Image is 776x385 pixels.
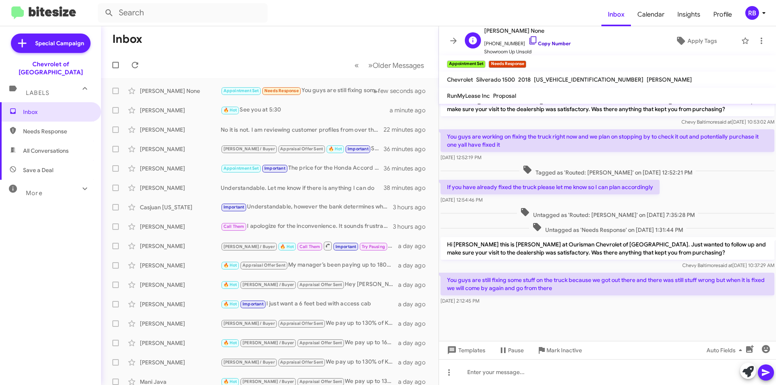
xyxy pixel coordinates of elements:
[221,184,384,192] div: Understandable. Let me know if there is anything I can do
[373,61,424,70] span: Older Messages
[329,146,342,151] span: 🔥 Hot
[398,320,432,328] div: a day ago
[441,180,660,194] p: If you have already fixed the truck please let me know so I can plan accordingly
[140,242,221,250] div: [PERSON_NAME]
[140,281,221,289] div: [PERSON_NAME]
[221,202,393,212] div: Understandable, however the bank determines what the down payment would be. Would you happen to h...
[221,358,398,367] div: We pay up to 130% of KBB value! :) We need to look under the hood to get you an exact number - so...
[221,261,398,270] div: My manager’s been paying up to 180% over market for trades this week. If yours qualifies, it coul...
[224,321,275,326] span: [PERSON_NAME] / Buyer
[546,343,582,358] span: Mark Inactive
[534,76,643,83] span: [US_VEHICLE_IDENTIFICATION_NUMBER]
[348,146,369,151] span: Important
[221,105,390,115] div: See you at 5:30
[280,360,323,365] span: Appraisal Offer Sent
[384,184,432,192] div: 38 minutes ago
[398,300,432,308] div: a day ago
[280,146,323,151] span: Appraisal Offer Sent
[682,262,774,268] span: Chevy Baltimore [DATE] 10:37:29 AM
[517,207,698,219] span: Untagged as 'Routed: [PERSON_NAME]' on [DATE] 7:35:28 PM
[221,164,384,173] div: The price for the Honda Accord is $22,750
[476,76,515,83] span: Silverado 1500
[398,358,432,366] div: a day ago
[140,126,221,134] div: [PERSON_NAME]
[441,129,774,152] p: You guys are working on fixing the truck right now and we plan on stopping by to check it out and...
[631,3,671,26] a: Calendar
[140,320,221,328] div: [PERSON_NAME]
[224,244,275,249] span: [PERSON_NAME] / Buyer
[26,189,42,197] span: More
[221,241,398,251] div: See you soon
[224,204,245,210] span: Important
[224,340,237,345] span: 🔥 Hot
[224,360,275,365] span: [PERSON_NAME] / Buyer
[529,222,686,234] span: Untagged as 'Needs Response' on [DATE] 1:31:44 PM
[23,127,92,135] span: Needs Response
[299,340,342,345] span: Appraisal Offer Sent
[363,57,429,74] button: Next
[23,166,53,174] span: Save a Deal
[647,76,692,83] span: [PERSON_NAME]
[224,224,245,229] span: Call Them
[518,76,531,83] span: 2018
[441,197,483,203] span: [DATE] 12:54:46 PM
[140,300,221,308] div: [PERSON_NAME]
[112,33,142,46] h1: Inbox
[224,379,237,384] span: 🔥 Hot
[140,184,221,192] div: [PERSON_NAME]
[530,343,588,358] button: Mark Inactive
[519,165,696,177] span: Tagged as 'Routed: [PERSON_NAME]' on [DATE] 12:52:21 PM
[140,223,221,231] div: [PERSON_NAME]
[221,338,398,347] div: We pay up to 160% of KBB value! :) We need to look under the hood to get you an exact number - so...
[242,301,264,307] span: Important
[23,147,69,155] span: All Conversations
[528,40,571,46] a: Copy Number
[384,145,432,153] div: 36 minutes ago
[707,3,738,26] a: Profile
[671,3,707,26] span: Insights
[280,244,294,249] span: 🔥 Hot
[221,144,384,154] div: Should we just leave the time open for you?
[224,146,275,151] span: [PERSON_NAME] / Buyer
[445,343,485,358] span: Templates
[441,94,774,116] p: Hi [PERSON_NAME] this is [PERSON_NAME] at Ourisman Chevrolet of [GEOGRAPHIC_DATA]. Just wanted to...
[700,343,752,358] button: Auto Fields
[280,321,323,326] span: Appraisal Offer Sent
[242,379,294,384] span: [PERSON_NAME] / Buyer
[264,88,299,93] span: Needs Response
[299,379,342,384] span: Appraisal Offer Sent
[447,92,490,99] span: RunMyLease Inc
[224,282,237,287] span: 🔥 Hot
[398,339,432,347] div: a day ago
[441,154,481,160] span: [DATE] 12:52:19 PM
[221,126,384,134] div: No it is not. I am reviewing customer profiles from over the week that we were not able to finish...
[398,281,432,289] div: a day ago
[489,61,526,68] small: Needs Response
[221,319,398,328] div: We pay up to 130% of KBB value! :) We need to look under the hood to get you an exact number - so...
[221,86,384,95] div: You guys are still fixing some stuff on the truck because we got out there and there was still st...
[224,166,259,171] span: Appointment Set
[687,34,717,48] span: Apply Tags
[98,3,268,23] input: Search
[264,166,285,171] span: Important
[140,261,221,269] div: [PERSON_NAME]
[601,3,631,26] a: Inbox
[140,106,221,114] div: [PERSON_NAME]
[384,126,432,134] div: 22 minutes ago
[492,343,530,358] button: Pause
[140,164,221,173] div: [PERSON_NAME]
[738,6,767,20] button: RB
[221,222,393,231] div: I apologize for the inconvenience. It sounds frustrating.
[398,261,432,269] div: a day ago
[441,237,774,260] p: Hi [PERSON_NAME] this is [PERSON_NAME] at Ourisman Chevrolet of [GEOGRAPHIC_DATA]. Just wanted to...
[484,36,571,48] span: [PHONE_NUMBER]
[354,60,359,70] span: «
[350,57,364,74] button: Previous
[224,88,259,93] span: Appointment Set
[390,106,432,114] div: a minute ago
[140,339,221,347] div: [PERSON_NAME]
[393,223,432,231] div: 3 hours ago
[717,119,732,125] span: said at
